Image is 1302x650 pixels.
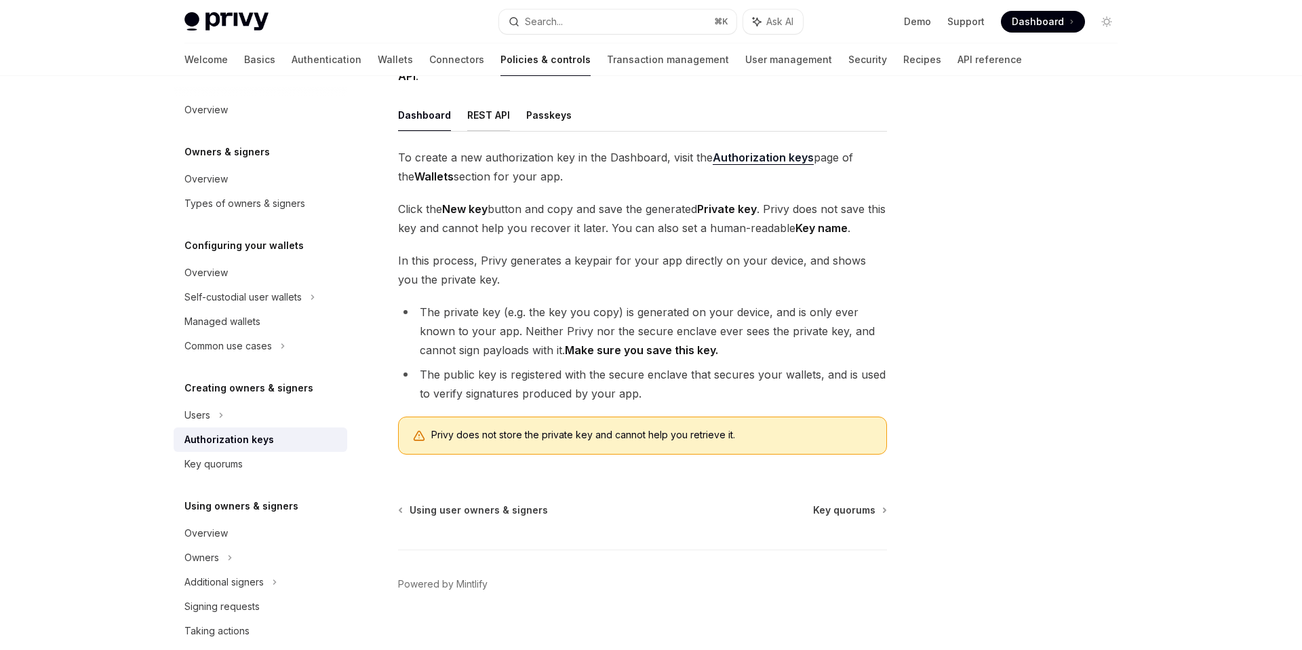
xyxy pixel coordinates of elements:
a: API reference [958,43,1022,76]
a: Wallets [378,43,413,76]
span: Using user owners & signers [410,503,548,517]
a: Key quorums [174,452,347,476]
a: Basics [244,43,275,76]
button: Ask AI [743,9,803,34]
a: Support [947,15,985,28]
div: Owners [184,550,219,566]
a: Overview [174,98,347,122]
div: Managed wallets [184,313,260,330]
a: Managed wallets [174,309,347,334]
a: Types of owners & signers [174,191,347,216]
h5: Creating owners & signers [184,380,313,396]
a: Recipes [903,43,941,76]
a: Connectors [429,43,484,76]
a: Authentication [292,43,361,76]
span: ⌘ K [714,16,728,27]
div: Authorization keys [184,432,274,448]
a: Transaction management [607,43,729,76]
a: Overview [174,521,347,546]
a: Security [848,43,887,76]
div: Types of owners & signers [184,195,305,212]
a: Authorization keys [174,427,347,452]
a: Taking actions [174,619,347,643]
div: Search... [525,14,563,30]
a: Key quorums [813,503,886,517]
a: Overview [174,261,347,285]
h5: Owners & signers [184,144,270,160]
span: Ask AI [766,15,793,28]
div: Additional signers [184,574,264,590]
a: Overview [174,167,347,191]
span: Dashboard [1012,15,1064,28]
img: light logo [184,12,269,31]
a: Powered by Mintlify [398,577,488,591]
div: Overview [184,171,228,187]
h5: Configuring your wallets [184,237,304,254]
div: Taking actions [184,623,250,639]
a: Dashboard [1001,11,1085,33]
div: Key quorums [184,456,243,472]
div: Overview [184,102,228,118]
a: Demo [904,15,931,28]
div: Overview [184,525,228,541]
div: Overview [184,265,228,281]
button: Search...⌘K [499,9,736,34]
div: Self-custodial user wallets [184,289,302,305]
span: Key quorums [813,503,875,517]
div: Users [184,407,210,423]
div: Signing requests [184,598,260,615]
div: Common use cases [184,338,272,354]
a: Using user owners & signers [399,503,548,517]
a: Welcome [184,43,228,76]
a: Policies & controls [500,43,591,76]
a: Signing requests [174,594,347,619]
button: Toggle dark mode [1096,11,1118,33]
a: User management [745,43,832,76]
h5: Using owners & signers [184,498,298,514]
